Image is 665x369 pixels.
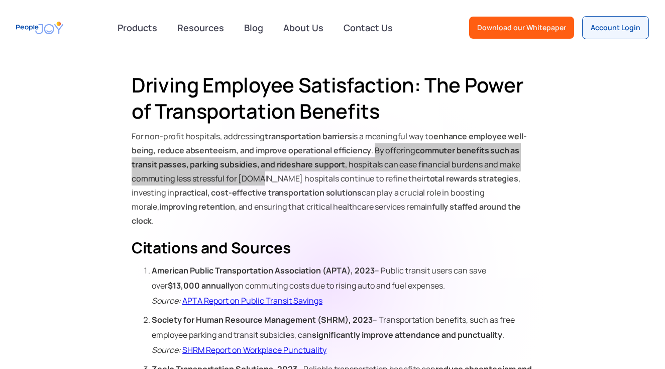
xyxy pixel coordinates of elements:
strong: Citations and Sources [132,237,290,258]
em: Source: [152,295,181,306]
em: Source: [152,344,181,355]
p: For non-profit hospitals, addressing is a meaningful way to . By offering , hospitals can ease fi... [132,129,533,228]
li: – Public transit users can save over on commuting costs due to rising auto and fuel expenses. [152,263,533,308]
strong: American Public Transportation Association (APTA), 2023 [152,265,375,276]
a: Contact Us [338,17,399,39]
strong: practical, cost-effective transportation solutions [174,187,362,198]
li: – Transportation benefits, such as free employee parking and transit subsidies, can . [152,312,533,357]
div: Download our Whitepaper [477,23,566,33]
a: Resources [171,17,230,39]
a: APTA Report on Public Transit Savings [182,295,322,306]
strong: significantly improve attendance and punctuality [312,329,502,340]
a: SHRM Report on Workplace Punctuality [182,344,326,355]
h3: ‍ [132,238,533,258]
a: home [16,17,63,39]
h2: Driving Employee Satisfaction: The Power of Transportation Benefits [132,72,533,124]
a: Download our Whitepaper [469,17,574,39]
strong: $13,000 annually [168,280,234,291]
strong: improving retention [159,201,235,212]
strong: total rewards strategies [426,173,518,184]
div: Account Login [591,23,640,33]
strong: Society for Human Resource Management (SHRM), 2023 [152,314,373,325]
strong: transportation barriers [265,131,352,142]
a: Blog [238,17,269,39]
div: Products [112,18,163,38]
a: About Us [277,17,329,39]
a: Account Login [582,16,649,39]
